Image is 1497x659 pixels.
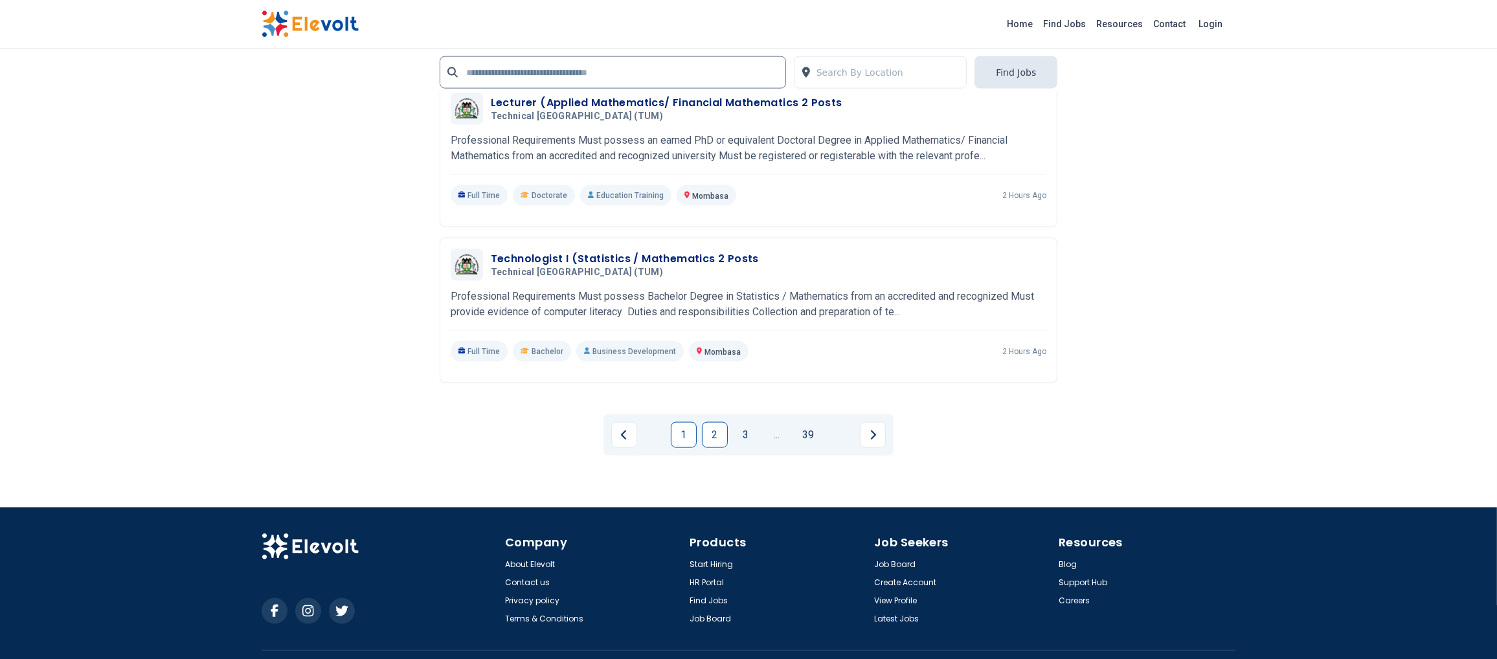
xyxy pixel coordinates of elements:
span: Mombasa [704,348,741,357]
iframe: Advertisement [1073,26,1235,414]
a: Page 3 [733,422,759,448]
p: Education Training [580,185,671,206]
a: Technical University of Mombasa (TUM)Lecturer (Applied Mathematics/ Financial Mathematics 2 Posts... [451,93,1047,206]
a: Find Jobs [1038,14,1091,34]
a: Create Account [874,577,936,588]
span: Technical [GEOGRAPHIC_DATA] (TUM) [491,111,664,122]
p: Full Time [451,341,508,362]
a: Find Jobs [690,596,728,606]
a: Home [1002,14,1038,34]
span: Technical [GEOGRAPHIC_DATA] (TUM) [491,267,664,278]
a: About Elevolt [505,559,555,570]
a: Job Board [874,559,916,570]
img: Elevolt [262,10,359,38]
a: HR Portal [690,577,724,588]
span: Doctorate [532,190,567,201]
p: Professional Requirements Must possess an earned PhD or equivalent Doctoral Degree in Applied Mat... [451,133,1047,164]
ul: Pagination [611,422,886,448]
a: Technical University of Mombasa (TUM)Technologist I (Statistics / Mathematics 2 PostsTechnical [G... [451,249,1047,362]
a: Jump forward [764,422,790,448]
a: Contact [1148,14,1191,34]
a: Page 1 is your current page [671,422,697,448]
h4: Job Seekers [874,533,1051,552]
span: Mombasa [692,192,728,201]
a: Latest Jobs [874,614,919,624]
a: Page 39 [795,422,821,448]
p: Full Time [451,185,508,206]
button: Find Jobs [974,56,1057,89]
h3: Technologist I (Statistics / Mathematics 2 Posts [491,251,759,267]
a: View Profile [874,596,917,606]
h4: Products [690,533,866,552]
p: Business Development [576,341,684,362]
a: Terms & Conditions [505,614,583,624]
a: Previous page [611,422,637,448]
a: Login [1191,11,1230,37]
iframe: Chat Widget [1432,597,1497,659]
img: Technical University of Mombasa (TUM) [454,254,480,275]
img: Elevolt [262,533,359,561]
a: Next page [860,422,886,448]
p: 2 hours ago [1002,190,1046,201]
iframe: Advertisement [262,36,424,425]
a: Contact us [505,577,550,588]
h4: Company [505,533,682,552]
img: Technical University of Mombasa (TUM) [454,98,480,119]
p: Professional Requirements Must possess Bachelor Degree in Statistics / Mathematics from an accred... [451,289,1047,320]
span: Bachelor [532,346,563,357]
a: Blog [1059,559,1077,570]
h4: Resources [1059,533,1235,552]
a: Support Hub [1059,577,1107,588]
a: Privacy policy [505,596,559,606]
a: Job Board [690,614,731,624]
a: Page 2 [702,422,728,448]
a: Careers [1059,596,1090,606]
p: 2 hours ago [1002,346,1046,357]
h3: Lecturer (Applied Mathematics/ Financial Mathematics 2 Posts [491,95,842,111]
a: Start Hiring [690,559,733,570]
a: Resources [1091,14,1148,34]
